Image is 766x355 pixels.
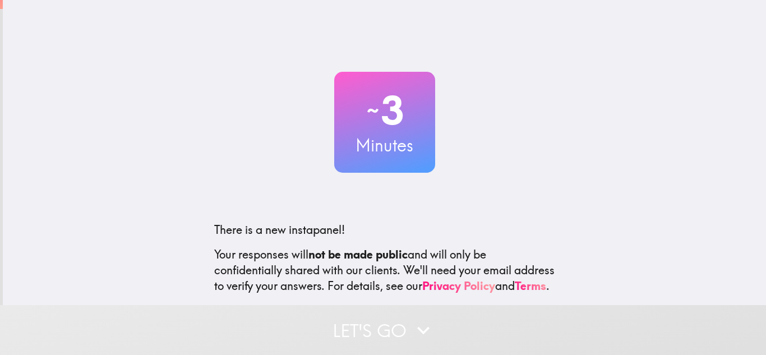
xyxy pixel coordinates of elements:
b: not be made public [308,247,408,261]
p: Your responses will and will only be confidentially shared with our clients. We'll need your emai... [214,247,555,294]
span: There is a new instapanel! [214,223,345,237]
h2: 3 [334,87,435,133]
span: ~ [365,94,381,127]
h3: Minutes [334,133,435,157]
a: Terms [515,279,546,293]
p: This invite is exclusively for you, please do not share it. Complete it soon because spots are li... [214,303,555,334]
a: Privacy Policy [422,279,495,293]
